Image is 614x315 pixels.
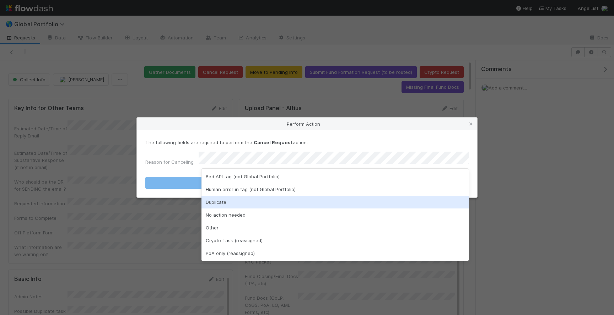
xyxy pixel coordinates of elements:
p: The following fields are required to perform the action: [145,139,469,146]
div: Other [201,221,469,234]
div: Duplicate [201,196,469,208]
div: Crypto Task (reassigned) [201,234,469,247]
button: Cancel Request [145,177,469,189]
strong: Cancel Request [254,140,293,145]
div: Perform Action [137,118,477,130]
label: Reason for Canceling [145,158,194,165]
div: Bad API tag (not Global Portfolio) [201,170,469,183]
div: PoA only (reassigned) [201,247,469,260]
div: Human error in tag (not Global Portfolio) [201,183,469,196]
div: No action needed [201,208,469,221]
